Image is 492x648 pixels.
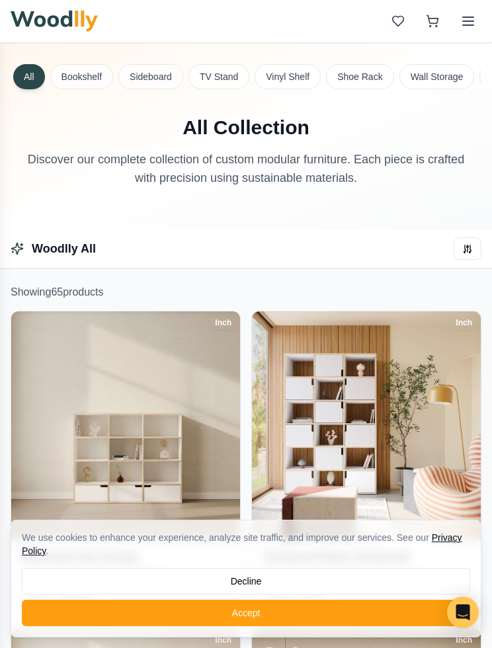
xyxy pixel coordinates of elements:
[252,311,481,540] img: Checkered Pattern Bookshelf
[11,116,481,140] h1: All Collection
[22,531,470,557] div: We use cookies to enhance your experience, analyze site traffic, and improve our services. See our .
[447,596,479,628] div: Open Intercom Messenger
[399,64,475,89] button: Wall Storage
[188,64,249,89] button: TV Stand
[255,64,321,89] button: Vinyl Shelf
[118,64,183,89] button: Sideboard
[11,11,98,32] img: Woodlly
[22,600,470,626] button: Accept
[24,150,468,187] p: Discover our complete collection of custom modular furniture. Each piece is crafted with precisio...
[326,64,393,89] button: Shoe Rack
[32,242,96,255] a: Woodlly All
[450,315,478,330] div: Inch
[50,64,113,89] button: Bookshelf
[11,311,240,540] img: Bookshelf with Storage
[13,64,45,89] button: All
[22,568,470,594] button: Decline
[11,284,481,300] p: Showing 65 product s
[209,315,237,330] div: Inch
